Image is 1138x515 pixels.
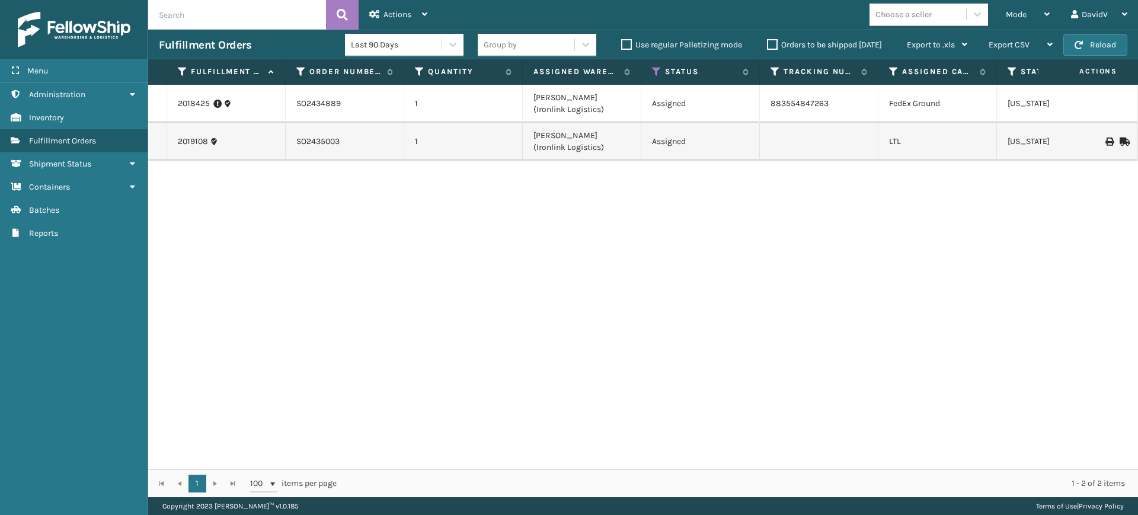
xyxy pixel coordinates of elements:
[902,66,974,77] label: Assigned Carrier Service
[989,40,1030,50] span: Export CSV
[250,478,268,490] span: 100
[767,40,882,50] label: Orders to be shipped [DATE]
[29,89,85,100] span: Administration
[1006,9,1027,20] span: Mode
[27,66,48,76] span: Menu
[286,123,404,161] td: SO2435003
[1042,62,1124,81] span: Actions
[523,85,641,123] td: [PERSON_NAME] (Ironlink Logistics)
[875,8,932,21] div: Choose a seller
[641,123,760,161] td: Assigned
[428,66,500,77] label: Quantity
[771,98,829,108] a: 883554847263
[784,66,855,77] label: Tracking Number
[1036,497,1124,515] div: |
[191,66,263,77] label: Fulfillment Order Id
[162,497,299,515] p: Copyright 2023 [PERSON_NAME]™ v 1.0.185
[29,136,96,146] span: Fulfillment Orders
[878,85,997,123] td: FedEx Ground
[353,478,1125,490] div: 1 - 2 of 2 items
[1105,137,1113,146] i: Print BOL
[178,98,210,110] a: 2018425
[878,123,997,161] td: LTL
[188,475,206,492] a: 1
[484,39,517,51] div: Group by
[383,9,411,20] span: Actions
[665,66,737,77] label: Status
[533,66,618,77] label: Assigned Warehouse
[523,123,641,161] td: [PERSON_NAME] (Ironlink Logistics)
[1120,137,1127,146] i: Mark as Shipped
[29,182,70,192] span: Containers
[29,159,91,169] span: Shipment Status
[1036,502,1077,510] a: Terms of Use
[404,85,523,123] td: 1
[178,136,208,148] a: 2019108
[641,85,760,123] td: Assigned
[907,40,955,50] span: Export to .xls
[309,66,381,77] label: Order Number
[250,475,337,492] span: items per page
[621,40,742,50] label: Use regular Palletizing mode
[351,39,443,51] div: Last 90 Days
[29,113,64,123] span: Inventory
[159,38,251,52] h3: Fulfillment Orders
[29,205,59,215] span: Batches
[286,85,404,123] td: SO2434889
[997,123,1115,161] td: [US_STATE]
[404,123,523,161] td: 1
[1079,502,1124,510] a: Privacy Policy
[18,12,130,47] img: logo
[997,85,1115,123] td: [US_STATE]
[1021,66,1092,77] label: State
[29,228,58,238] span: Reports
[1063,34,1127,56] button: Reload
